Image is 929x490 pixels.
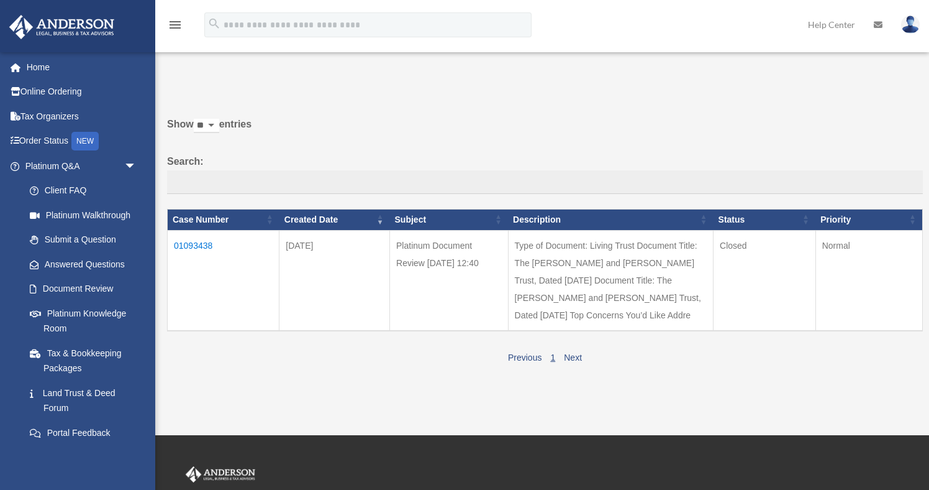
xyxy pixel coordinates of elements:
[815,209,922,230] th: Priority: activate to sort column ascending
[168,17,183,32] i: menu
[17,381,149,420] a: Land Trust & Deed Forum
[714,209,816,230] th: Status: activate to sort column ascending
[194,119,219,133] select: Showentries
[9,154,149,178] a: Platinum Q&Aarrow_drop_down
[168,22,183,32] a: menu
[564,353,582,363] a: Next
[167,170,923,194] input: Search:
[71,132,99,150] div: NEW
[17,252,143,277] a: Answered Questions
[17,420,149,445] a: Portal Feedback
[714,230,816,331] td: Closed
[17,341,149,381] a: Tax & Bookkeeping Packages
[17,203,149,228] a: Platinum Walkthrough
[168,209,279,230] th: Case Number: activate to sort column ascending
[9,80,155,104] a: Online Ordering
[279,230,390,331] td: [DATE]
[168,230,279,331] td: 01093438
[9,129,155,154] a: Order StatusNEW
[815,230,922,331] td: Normal
[9,104,155,129] a: Tax Organizers
[6,15,118,39] img: Anderson Advisors Platinum Portal
[901,16,920,34] img: User Pic
[183,466,258,483] img: Anderson Advisors Platinum Portal
[17,228,149,252] a: Submit a Question
[17,301,149,341] a: Platinum Knowledge Room
[390,209,509,230] th: Subject: activate to sort column ascending
[508,353,542,363] a: Previous
[17,277,149,302] a: Document Review
[9,445,155,470] a: Digital Productsarrow_drop_down
[508,209,713,230] th: Description: activate to sort column ascending
[124,445,149,471] span: arrow_drop_down
[9,55,155,80] a: Home
[124,154,149,179] span: arrow_drop_down
[279,209,390,230] th: Created Date: activate to sort column ascending
[207,17,221,30] i: search
[390,230,509,331] td: Platinum Document Review [DATE] 12:40
[508,230,713,331] td: Type of Document: Living Trust Document Title: The [PERSON_NAME] and [PERSON_NAME] Trust, Dated [...
[167,153,923,194] label: Search:
[17,178,149,203] a: Client FAQ
[550,353,555,363] a: 1
[167,116,923,146] label: Show entries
